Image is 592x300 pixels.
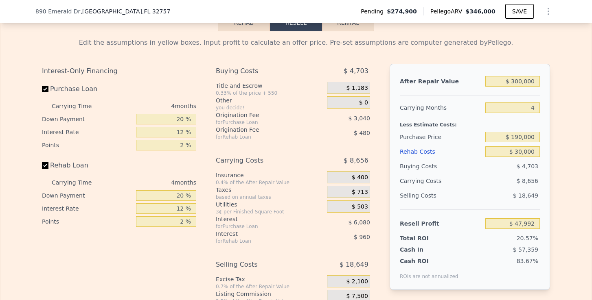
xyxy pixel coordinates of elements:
[354,234,370,240] span: $ 960
[216,200,324,209] div: Utilities
[513,192,538,199] span: $ 18,649
[216,82,324,90] div: Title and Escrow
[216,238,307,244] div: for Rehab Loan
[352,174,368,181] span: $ 400
[354,130,370,136] span: $ 480
[42,202,133,215] div: Interest Rate
[352,189,368,196] span: $ 713
[513,246,538,253] span: $ 57,359
[42,162,48,169] input: Rehab Loan
[216,134,307,140] div: for Rehab Loan
[359,99,368,107] span: $ 0
[430,7,466,15] span: Pellego ARV
[216,104,324,111] div: you decide!
[400,246,451,254] div: Cash In
[400,188,482,203] div: Selling Costs
[400,174,451,188] div: Carrying Costs
[344,64,368,78] span: $ 4,703
[42,113,133,126] div: Down Payment
[400,159,482,174] div: Buying Costs
[400,115,540,130] div: Less Estimate Costs:
[216,290,324,298] div: Listing Commission
[348,115,370,122] span: $ 3,040
[517,258,538,264] span: 83.67%
[42,126,133,139] div: Interest Rate
[216,223,307,230] div: for Purchase Loan
[400,130,482,144] div: Purchase Price
[42,139,133,152] div: Points
[216,230,307,238] div: Interest
[142,8,170,15] span: , FL 32757
[52,176,105,189] div: Carrying Time
[216,194,324,200] div: based on annual taxes
[35,7,80,15] span: 890 Emerald Dr
[540,3,557,20] button: Show Options
[80,7,170,15] span: , [GEOGRAPHIC_DATA]
[42,158,133,173] label: Rehab Loan
[400,234,451,242] div: Total ROI
[400,265,458,280] div: ROIs are not annualized
[340,257,368,272] span: $ 18,649
[42,82,133,96] label: Purchase Loan
[216,275,324,283] div: Excise Tax
[216,179,324,186] div: 0.4% of the After Repair Value
[216,186,324,194] div: Taxes
[216,96,324,104] div: Other
[108,176,196,189] div: 4 months
[346,278,368,285] span: $ 2,100
[216,283,324,290] div: 0.7% of the After Repair Value
[344,153,368,168] span: $ 8,656
[352,203,368,211] span: $ 503
[346,85,368,92] span: $ 1,183
[42,38,550,48] div: Edit the assumptions in yellow boxes. Input profit to calculate an offer price. Pre-set assumptio...
[42,215,133,228] div: Points
[216,90,324,96] div: 0.33% of the price + 550
[216,215,307,223] div: Interest
[216,64,307,78] div: Buying Costs
[216,119,307,126] div: for Purchase Loan
[42,86,48,92] input: Purchase Loan
[505,4,534,19] button: SAVE
[400,74,482,89] div: After Repair Value
[216,111,307,119] div: Origination Fee
[216,209,324,215] div: 3¢ per Finished Square Foot
[400,100,482,115] div: Carrying Months
[400,144,482,159] div: Rehab Costs
[42,189,133,202] div: Down Payment
[517,235,538,241] span: 20.57%
[216,153,307,168] div: Carrying Costs
[465,8,496,15] span: $346,000
[400,216,482,231] div: Resell Profit
[517,178,538,184] span: $ 8,656
[517,163,538,170] span: $ 4,703
[361,7,387,15] span: Pending
[42,64,196,78] div: Interest-Only Financing
[387,7,417,15] span: $274,900
[52,100,105,113] div: Carrying Time
[216,126,307,134] div: Origination Fee
[108,100,196,113] div: 4 months
[400,257,458,265] div: Cash ROI
[216,171,324,179] div: Insurance
[216,257,307,272] div: Selling Costs
[348,219,370,226] span: $ 6,080
[346,293,368,300] span: $ 7,500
